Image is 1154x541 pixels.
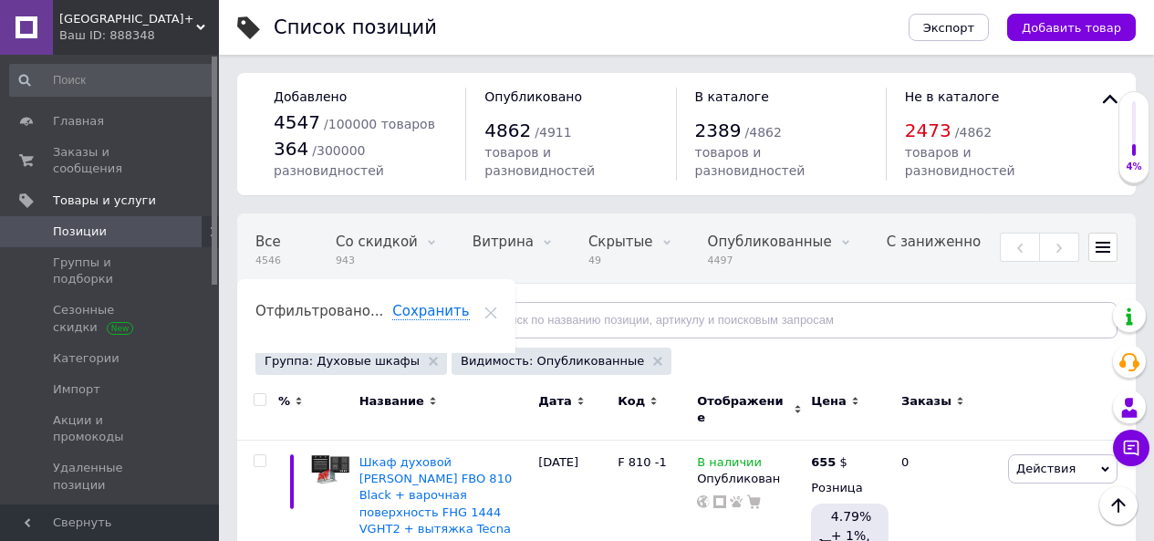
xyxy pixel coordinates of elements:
span: Акции и промокоды [53,412,169,445]
span: Отфильтровано... [255,303,383,319]
span: / 4862 [745,125,782,140]
span: Видимость: Опубликованные [461,353,644,369]
span: / 100000 товаров [324,117,435,131]
span: товаров и разновидностей [905,145,1015,178]
span: Сохранить [392,303,469,320]
span: 4546 [255,254,281,267]
button: Наверх [1099,486,1138,525]
span: Все [255,234,281,250]
span: Отображение [697,393,789,426]
b: 655 [811,455,836,469]
span: 943 [336,254,418,267]
button: Добавить товар [1007,14,1136,41]
div: $ [811,454,847,471]
span: Код [618,393,645,410]
span: / 4862 [955,125,992,140]
input: Поиск по названию позиции, артикулу и поисковым запросам [463,302,1118,338]
span: 4547 [274,111,320,133]
span: Группа: Духовые шкафы [265,353,420,369]
span: товаров и разновидностей [695,145,806,178]
div: 4% [1119,161,1149,173]
span: Заказы [901,393,951,410]
span: Сан Техно+ [59,11,196,27]
input: Поиск [9,64,215,97]
span: Сезонные скидки [53,302,169,335]
span: Группы и подборки [53,255,169,287]
span: Действия [1016,462,1076,475]
div: Список позиций [274,18,437,37]
span: Витрина [473,234,534,250]
div: С заниженной ценой, Опубликованные [868,214,1117,284]
span: Удаленные позиции [53,460,169,493]
span: Скрытые [588,234,653,250]
span: Название [359,393,424,410]
span: 4497 [708,254,832,267]
span: 2473 [905,120,951,141]
button: Чат с покупателем [1113,430,1149,466]
span: Категории [53,350,120,367]
span: Заказы и сообщения [53,144,169,177]
span: В наличии [697,455,762,474]
img: Шкаф духовой Fabiano FBO 810 Black + варочная поверхность FHG 1444 VGHT2 + вытяжка Tecna 520 Inox... [310,454,350,484]
span: Дата [538,393,572,410]
span: 364 [274,138,308,160]
span: 4862 [484,120,531,141]
button: Экспорт [909,14,989,41]
span: % [278,393,290,410]
span: / 300000 разновидностей [274,143,384,179]
span: Позиции [53,224,107,240]
span: 2389 [695,120,742,141]
span: F 810 -1 [618,455,667,469]
span: Экспорт [923,21,974,35]
span: / 4911 [535,125,571,140]
span: Главная [53,113,104,130]
span: С заниженной ценой, Оп... [887,234,1080,250]
span: 49 [588,254,653,267]
span: Со скидкой [336,234,418,250]
span: Добавлено [274,89,347,104]
span: В каталоге [695,89,769,104]
div: Опубликован [697,471,802,487]
span: товаров и разновидностей [484,145,595,178]
span: Импорт [53,381,100,398]
span: Не в каталоге [905,89,1000,104]
span: Опубликованные [708,234,832,250]
div: Ваш ID: 888348 [59,27,219,44]
span: Опубликовано [484,89,582,104]
div: Розница [811,480,886,496]
span: Цена [811,393,847,410]
span: Добавить товар [1022,21,1121,35]
span: Товары и услуги [53,192,156,209]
